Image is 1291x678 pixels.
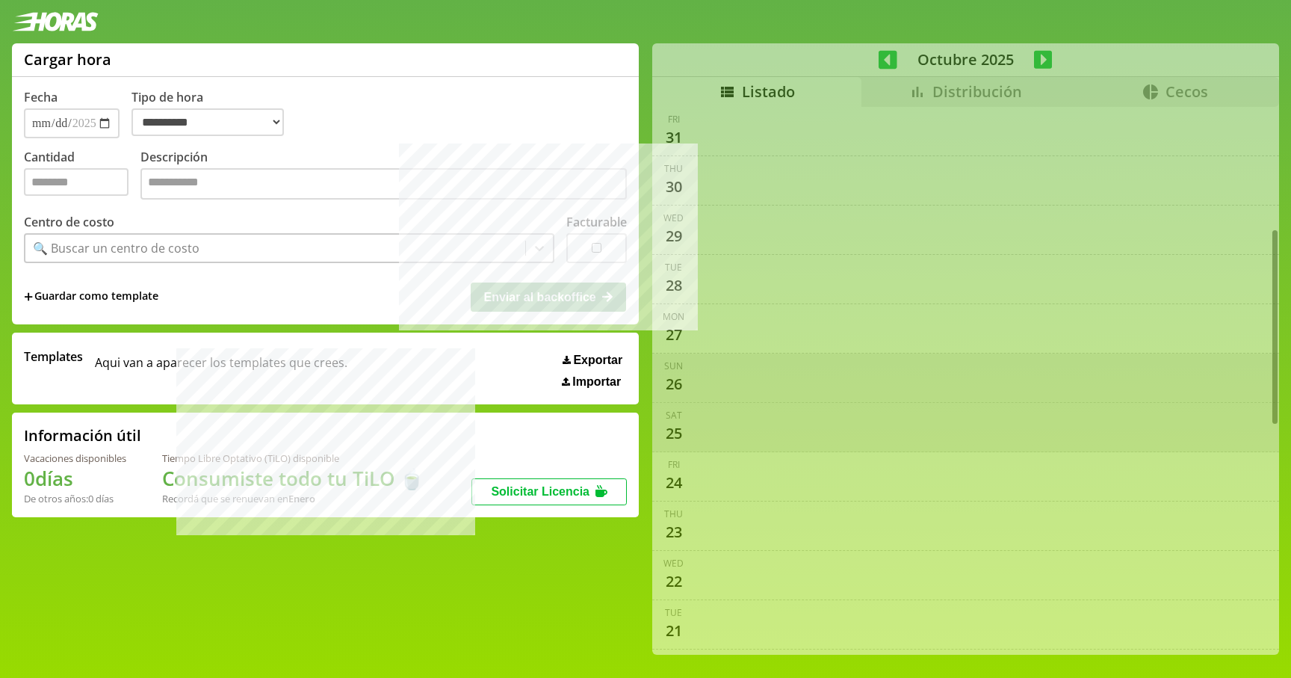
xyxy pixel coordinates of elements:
[24,425,141,446] h2: Información útil
[140,149,627,203] label: Descripción
[24,465,126,492] h1: 0 días
[140,168,627,200] textarea: Descripción
[162,465,424,492] h1: Consumiste todo tu TiLO 🍵
[162,452,424,465] div: Tiempo Libre Optativo (TiLO) disponible
[33,240,199,256] div: 🔍 Buscar un centro de costo
[572,375,621,389] span: Importar
[24,149,140,203] label: Cantidad
[24,289,33,305] span: +
[566,214,627,230] label: Facturable
[162,492,424,505] div: Recordá que se renuevan en
[288,492,315,505] b: Enero
[24,452,126,465] div: Vacaciones disponibles
[491,485,589,498] span: Solicitar Licencia
[95,348,347,389] span: Aqui van a aparecer los templates que crees.
[558,353,627,368] button: Exportar
[573,354,622,367] span: Exportar
[24,168,129,196] input: Cantidad
[471,478,627,505] button: Solicitar Licencia
[24,49,111,70] h1: Cargar hora
[131,108,284,136] select: Tipo de hora
[24,89,58,105] label: Fecha
[24,214,114,230] label: Centro de costo
[12,12,99,31] img: logotipo
[24,289,158,305] span: +Guardar como template
[131,89,296,138] label: Tipo de hora
[24,348,83,365] span: Templates
[24,492,126,505] div: De otros años: 0 días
